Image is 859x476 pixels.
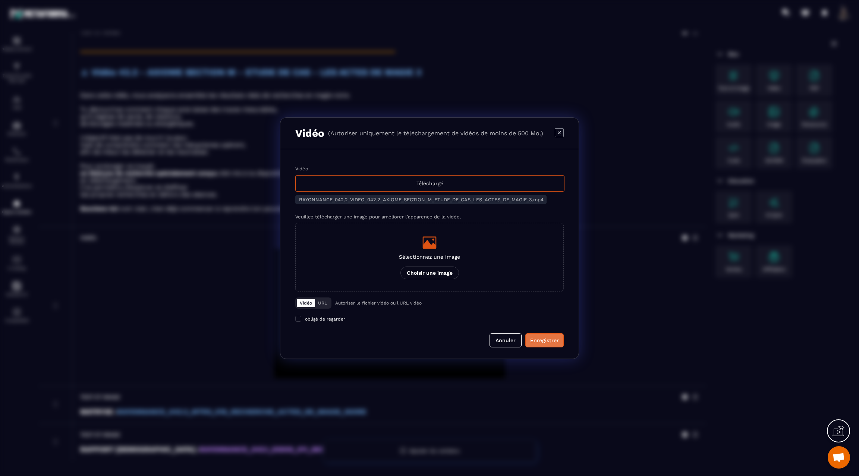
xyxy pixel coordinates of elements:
button: Vidéo [297,299,315,307]
p: Choisir une image [400,267,459,279]
div: Ouvrir le chat [828,446,850,469]
span: RAYONNANCE_042.2_VIDEO_042.2_AXIOME_SECTION_M_ETUDE_DE_CAS_LES_ACTES_DE_MAGIE_3.mp4 [299,197,544,202]
p: Autoriser le fichier vidéo ou l'URL vidéo [335,300,422,306]
h3: Vidéo [295,127,324,139]
p: Sélectionnez une image [399,254,460,260]
div: Enregistrer [530,337,559,344]
button: Annuler [490,333,522,347]
p: (Autoriser uniquement le téléchargement de vidéos de moins de 500 Mo.) [328,130,543,137]
div: Téléchargé [295,175,564,192]
button: URL [315,299,330,307]
label: Veuillez télécharger une image pour améliorer l’apparence de la vidéo. [295,214,461,220]
button: Enregistrer [525,333,564,347]
span: obligé de regarder [305,316,345,322]
label: Vidéo [295,166,308,171]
